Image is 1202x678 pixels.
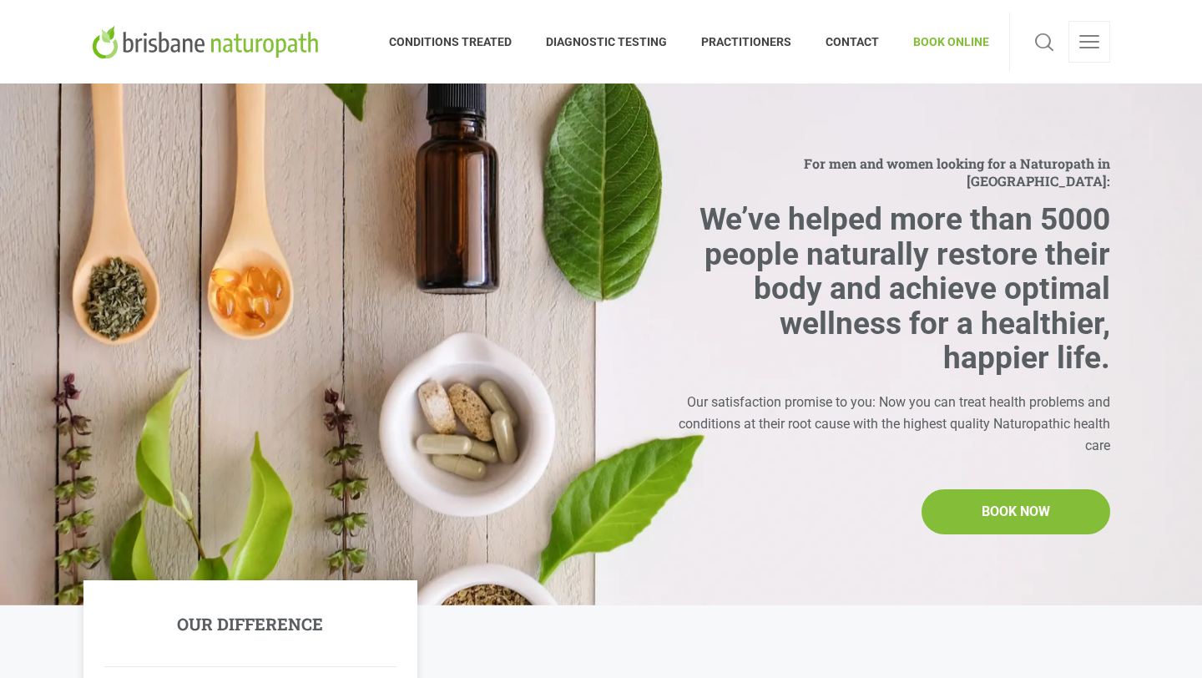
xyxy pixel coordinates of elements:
span: For men and women looking for a Naturopath in [GEOGRAPHIC_DATA]: [670,154,1110,190]
a: BOOK ONLINE [896,13,989,71]
img: Brisbane Naturopath [92,25,325,58]
a: Brisbane Naturopath [92,13,325,71]
a: PRACTITIONERS [684,13,809,71]
a: BOOK NOW [922,489,1110,534]
span: DIAGNOSTIC TESTING [529,28,684,55]
span: CONTACT [809,28,896,55]
span: PRACTITIONERS [684,28,809,55]
span: BOOK ONLINE [896,28,989,55]
div: Our satisfaction promise to you: Now you can treat health problems and conditions at their root c... [670,392,1110,456]
h5: OUR DIFFERENCE [177,614,323,634]
a: CONTACT [809,13,896,71]
a: Search [1030,21,1058,63]
a: CONDITIONS TREATED [389,13,529,71]
h2: We’ve helped more than 5000 people naturally restore their body and achieve optimal wellness for ... [670,202,1110,375]
span: CONDITIONS TREATED [389,28,529,55]
a: DIAGNOSTIC TESTING [529,13,684,71]
span: BOOK NOW [982,501,1050,523]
